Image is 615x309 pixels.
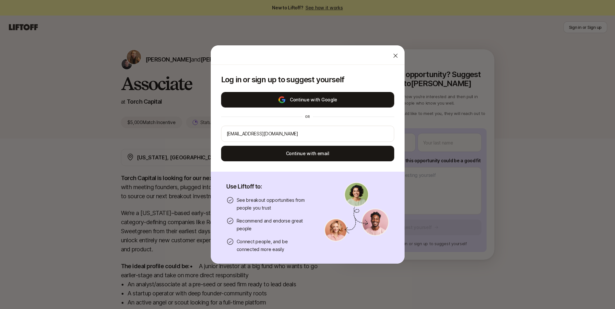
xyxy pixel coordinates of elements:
[226,182,309,191] p: Use Liftoff to:
[237,217,309,233] p: Recommend and endorse great people
[221,92,394,108] button: Continue with Google
[221,146,394,161] button: Continue with email
[324,182,389,242] img: signup-banner
[237,238,309,253] p: Connect people, and be connected more easily
[278,96,286,104] img: google-logo
[237,196,309,212] p: See breakout opportunities from people you trust
[221,75,394,84] p: Log in or sign up to suggest yourself
[227,130,389,138] input: Your personal email address
[302,114,313,119] div: or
